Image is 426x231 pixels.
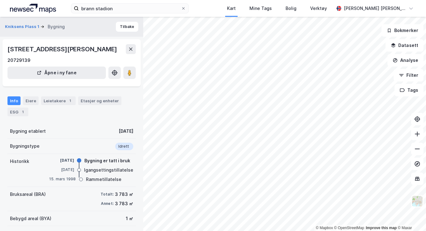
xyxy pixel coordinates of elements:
iframe: Chat Widget [395,201,426,231]
div: 1 [67,98,73,104]
div: [DATE] [49,158,74,163]
div: 20729139 [7,57,31,64]
a: OpenStreetMap [334,226,364,230]
div: Eiere [23,96,39,105]
div: Historikk [10,158,29,165]
div: 15. mars 1998 [49,176,76,182]
div: Kart [227,5,236,12]
img: logo.a4113a55bc3d86da70a041830d287a7e.svg [10,4,56,13]
div: Bruksareal (BRA) [10,191,46,198]
div: Bygningstype [10,142,40,150]
div: Bebygd areal (BYA) [10,215,51,222]
div: Bolig [286,5,296,12]
a: Improve this map [366,226,397,230]
div: ESG [7,108,28,116]
button: Tilbake [116,22,138,32]
div: 3 783 ㎡ [115,191,133,198]
button: Åpne i ny fane [7,67,106,79]
img: Z [411,195,423,207]
div: Etasjer og enheter [81,98,119,104]
button: Kniksens Plass 1 [5,24,40,30]
div: Rammetillatelse [86,176,121,183]
button: Filter [394,69,424,81]
div: Info [7,96,21,105]
div: Verktøy [310,5,327,12]
a: Mapbox [316,226,333,230]
div: Annet: [101,201,114,206]
div: Bygning er tatt i bruk [84,157,130,164]
div: Igangsettingstillatelse [84,166,133,174]
div: Bygning etablert [10,127,46,135]
div: [PERSON_NAME] [PERSON_NAME] [344,5,406,12]
div: 1 ㎡ [126,215,133,222]
div: Mine Tags [249,5,272,12]
button: Tags [395,84,424,96]
div: Bygning [48,23,65,30]
button: Bokmerker [381,24,424,37]
button: Datasett [386,39,424,52]
input: Søk på adresse, matrikkel, gårdeiere, leietakere eller personer [79,4,181,13]
button: Analyse [387,54,424,67]
div: [STREET_ADDRESS][PERSON_NAME] [7,44,118,54]
div: Leietakere [41,96,76,105]
div: [DATE] [49,167,74,173]
div: Totalt: [101,192,114,197]
div: [DATE] [119,127,133,135]
div: 3 783 ㎡ [115,200,133,207]
div: Kontrollprogram for chat [395,201,426,231]
div: 1 [20,109,26,115]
